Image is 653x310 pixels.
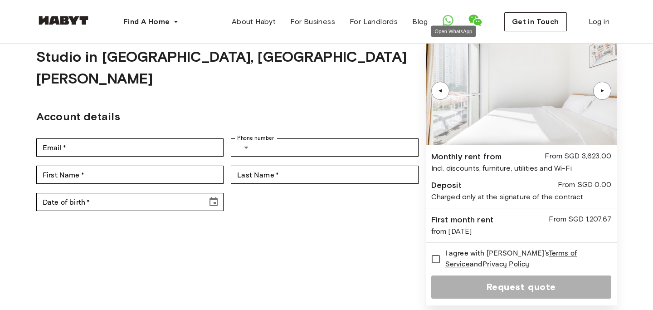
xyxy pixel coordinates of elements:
[36,16,91,25] img: Habyt
[512,16,559,27] span: Get in Touch
[116,13,186,31] button: Find A Home
[232,16,276,27] span: About Habyt
[36,108,419,125] h2: Account details
[205,193,223,211] button: Choose date
[445,248,604,270] span: I agree with [PERSON_NAME]'s and
[431,151,502,163] div: Monthly rent from
[224,13,283,31] a: About Habyt
[350,16,398,27] span: For Landlords
[504,12,567,31] button: Get in Touch
[482,260,529,269] a: Privacy Policy
[342,13,405,31] a: For Landlords
[545,151,611,163] div: From SGD 3,623.00
[581,13,617,31] a: Log in
[237,134,274,142] label: Phone number
[426,36,617,145] img: Image of the room
[123,16,170,27] span: Find A Home
[558,179,611,192] div: From SGD 0.00
[468,13,482,31] a: Show WeChat QR Code
[443,15,453,29] a: Open WhatsApp
[431,179,462,192] div: Deposit
[598,88,607,93] div: ▲
[431,214,493,226] div: First month rent
[290,16,335,27] span: For Business
[549,214,611,226] div: From SGD 1,207.67
[431,192,611,202] div: Charged only at the signature of the contract
[431,163,611,174] div: Incl. discounts, furniture, utilities and Wi-Fi
[589,16,609,27] span: Log in
[283,13,342,31] a: For Business
[36,46,419,89] h1: Studio in [GEOGRAPHIC_DATA], [GEOGRAPHIC_DATA][PERSON_NAME]
[412,16,428,27] span: Blog
[431,226,611,237] div: from [DATE]
[436,88,445,93] div: ▲
[405,13,435,31] a: Blog
[237,138,255,157] button: Select country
